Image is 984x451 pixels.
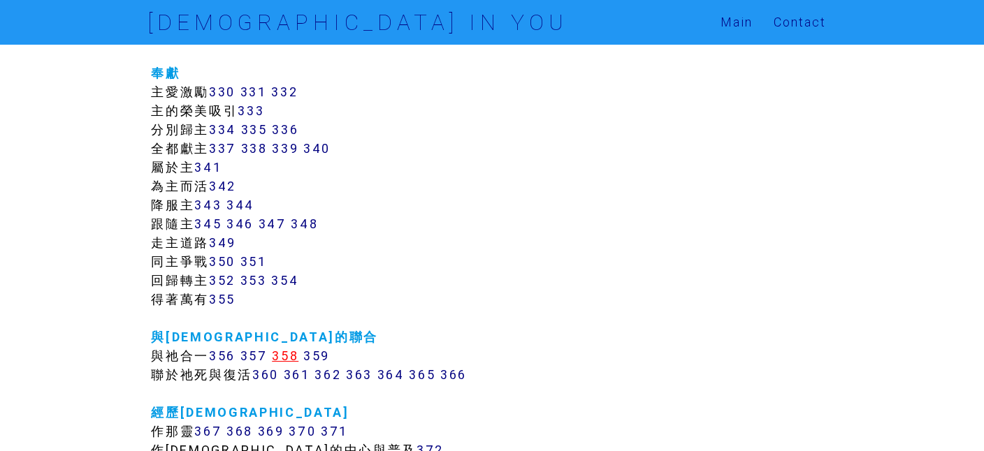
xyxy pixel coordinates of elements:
a: 334 [209,121,236,138]
a: 356 [209,348,236,364]
a: 355 [209,291,236,307]
a: 361 [284,367,310,383]
a: 368 [226,423,253,439]
a: 340 [303,140,331,156]
a: 352 [209,272,236,288]
a: 359 [303,348,330,364]
a: 346 [226,216,254,232]
a: 370 [289,423,316,439]
a: 343 [194,197,222,213]
a: 332 [271,84,298,100]
a: 347 [259,216,287,232]
a: 奉獻 [151,65,180,81]
a: 357 [240,348,268,364]
a: 333 [238,103,264,119]
a: 344 [226,197,254,213]
iframe: Chat [925,388,974,441]
a: 354 [271,272,298,288]
a: 336 [272,121,298,138]
a: 351 [240,253,267,269]
a: 與[DEMOGRAPHIC_DATA]的聯合 [151,329,378,345]
a: 363 [346,367,372,383]
a: 367 [194,423,222,439]
a: 337 [209,140,236,156]
a: 365 [409,367,435,383]
a: 338 [241,140,268,156]
a: 330 [209,84,236,100]
a: 345 [194,216,222,232]
a: 360 [252,367,279,383]
a: 331 [240,84,267,100]
a: 366 [440,367,467,383]
a: 348 [291,216,318,232]
a: 335 [241,121,268,138]
a: 350 [209,253,236,269]
a: 371 [321,423,348,439]
a: 362 [314,367,341,383]
a: 353 [240,272,267,288]
a: 經歷[DEMOGRAPHIC_DATA] [151,404,349,420]
a: 364 [377,367,405,383]
a: 349 [209,235,236,251]
a: 341 [194,159,222,175]
a: 358 [272,348,298,364]
a: 369 [258,423,284,439]
a: 339 [272,140,298,156]
a: 342 [209,178,236,194]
